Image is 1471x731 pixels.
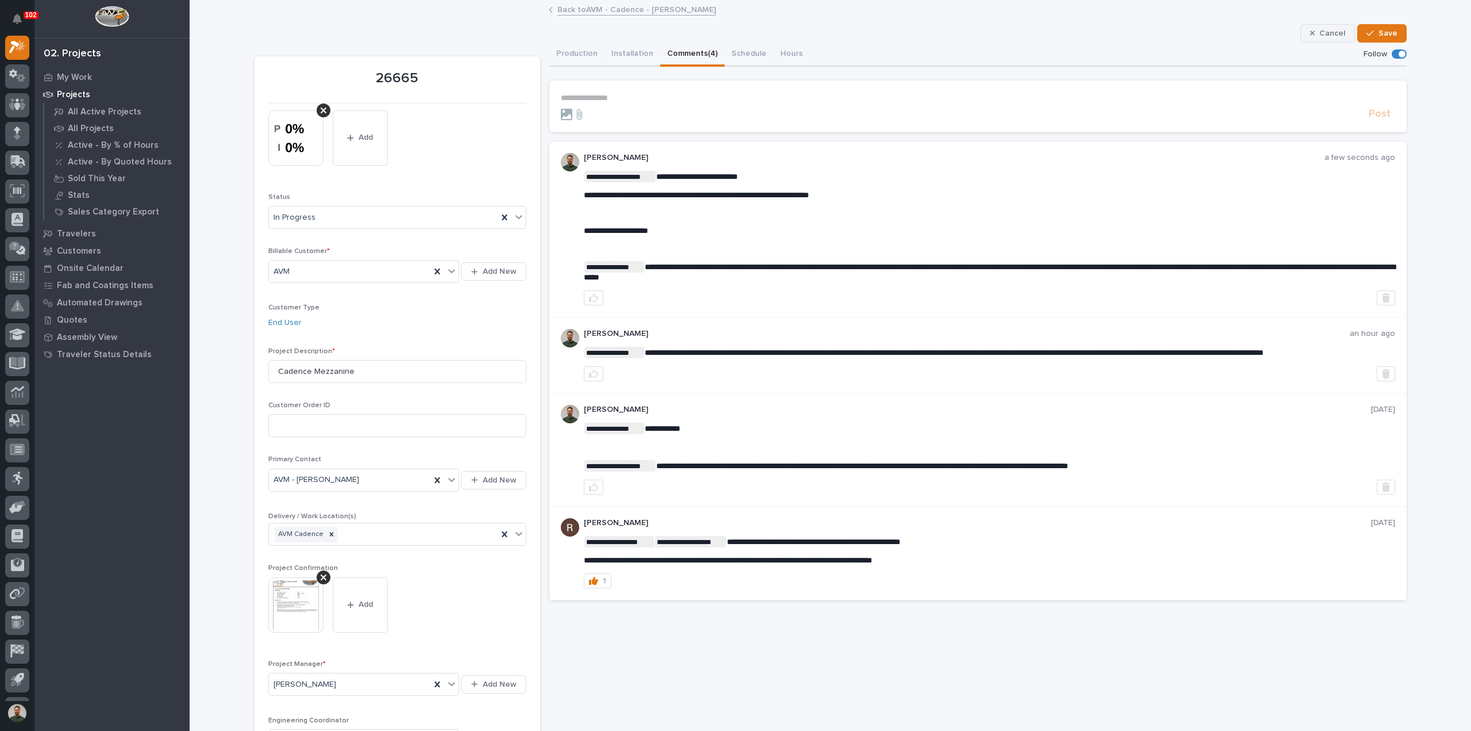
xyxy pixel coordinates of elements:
[1369,108,1391,121] span: Post
[1324,153,1395,163] p: a few seconds ago
[1350,329,1395,339] p: an hour ago
[57,72,92,83] p: My Work
[44,48,101,60] div: 02. Projects
[660,43,725,67] button: Comments (4)
[603,577,606,585] div: 1
[584,153,1324,163] p: [PERSON_NAME]
[584,290,603,305] button: like this post
[5,701,29,725] button: users-avatar
[1364,108,1395,121] button: Post
[34,277,190,294] a: Fab and Coatings Items
[57,90,90,100] p: Projects
[68,124,114,134] p: All Projects
[268,70,526,87] p: 26665
[57,332,117,343] p: Assembly View
[68,190,90,201] p: Stats
[604,43,660,67] button: Installation
[44,204,190,220] a: Sales Category Export
[268,194,290,201] span: Status
[584,480,603,495] button: like this post
[1357,24,1406,43] button: Save
[557,2,716,16] a: Back toAVM - Cadence - [PERSON_NAME]
[57,298,143,308] p: Automated Drawings
[5,7,29,31] button: Notifications
[268,513,356,520] span: Delivery / Work Location(s)
[68,140,159,151] p: Active - By % of Hours
[268,248,330,255] span: Billable Customer
[44,170,190,186] a: Sold This Year
[68,107,141,117] p: All Active Projects
[34,86,190,103] a: Projects
[268,661,326,668] span: Project Manager
[268,348,335,355] span: Project Description
[57,350,152,360] p: Traveler Status Details
[274,266,290,278] span: AVM
[584,329,1350,339] p: [PERSON_NAME]
[483,475,517,485] span: Add New
[34,346,190,363] a: Traveler Status Details
[561,405,579,423] img: AATXAJw4slNr5ea0WduZQVIpKGhdapBAGQ9xVsOeEvl5=s96-c
[725,43,773,67] button: Schedule
[333,577,388,633] button: Add
[359,599,373,610] span: Add
[461,675,526,694] button: Add New
[773,43,810,67] button: Hours
[44,104,190,120] a: All Active Projects
[1300,24,1356,43] button: Cancel
[584,366,603,381] button: like this post
[34,328,190,346] a: Assembly View
[268,304,319,311] span: Customer Type
[274,679,336,691] span: [PERSON_NAME]
[461,262,526,281] button: Add New
[1377,480,1395,495] button: Delete post
[549,43,604,67] button: Production
[268,717,349,724] span: Engineering Coordinator
[1319,28,1345,39] span: Cancel
[34,242,190,259] a: Customers
[483,266,517,277] span: Add New
[584,573,611,588] button: 1
[561,153,579,171] img: AATXAJw4slNr5ea0WduZQVIpKGhdapBAGQ9xVsOeEvl5=s96-c
[483,679,517,690] span: Add New
[274,212,315,224] span: In Progress
[34,311,190,328] a: Quotes
[57,229,96,239] p: Travelers
[1377,290,1395,305] button: Delete post
[275,527,325,542] div: AVM Cadence
[68,207,159,217] p: Sales Category Export
[333,110,388,166] button: Add
[44,187,190,203] a: Stats
[584,518,1371,528] p: [PERSON_NAME]
[25,11,37,19] p: 102
[57,246,101,257] p: Customers
[34,294,190,311] a: Automated Drawings
[44,120,190,136] a: All Projects
[44,137,190,153] a: Active - By % of Hours
[268,456,321,463] span: Primary Contact
[268,402,330,409] span: Customer Order ID
[57,315,87,326] p: Quotes
[1364,49,1387,59] p: Follow
[57,263,124,274] p: Onsite Calendar
[1371,405,1395,415] p: [DATE]
[268,565,338,572] span: Project Confirmation
[268,317,302,329] a: End User
[561,329,579,347] img: AATXAJw4slNr5ea0WduZQVIpKGhdapBAGQ9xVsOeEvl5=s96-c
[57,281,153,291] p: Fab and Coatings Items
[34,225,190,242] a: Travelers
[584,405,1371,415] p: [PERSON_NAME]
[34,259,190,277] a: Onsite Calendar
[68,157,172,167] p: Active - By Quoted Hours
[274,474,359,486] span: AVM - [PERSON_NAME]
[44,154,190,170] a: Active - By Quoted Hours
[359,132,373,143] span: Add
[34,68,190,86] a: My Work
[561,518,579,537] img: AATXAJzQ1Gz112k1-eEngwrIHvmFm-wfF_dy1drktBUI=s96-c
[1371,518,1395,528] p: [DATE]
[68,174,126,184] p: Sold This Year
[14,14,29,32] div: Notifications102
[1378,28,1397,39] span: Save
[1377,366,1395,381] button: Delete post
[95,6,129,27] img: Workspace Logo
[461,471,526,489] button: Add New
